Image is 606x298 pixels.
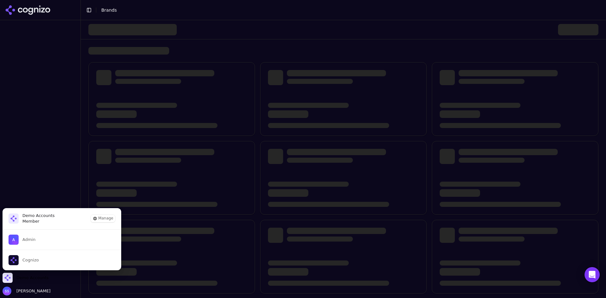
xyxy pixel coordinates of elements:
img: Salih Sağdilek [3,287,11,295]
img: Admin [9,235,19,245]
span: Member [22,219,55,224]
span: Cognizo [22,257,39,263]
span: Demo Accounts [16,275,49,281]
span: Demo Accounts [22,213,55,219]
nav: breadcrumb [101,7,588,13]
span: Brands [101,8,117,13]
div: List of all organization memberships [2,229,122,270]
img: Cognizo [9,255,19,265]
div: Demo Accounts is active [3,208,121,270]
button: Open user button [3,287,50,295]
img: Demo Accounts [3,273,13,283]
img: Demo Accounts [9,213,19,224]
button: Manage [91,215,115,222]
button: Close organization switcher [3,273,49,283]
span: [PERSON_NAME] [14,288,50,294]
div: Open Intercom Messenger [585,267,600,282]
span: Admin [22,237,35,242]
